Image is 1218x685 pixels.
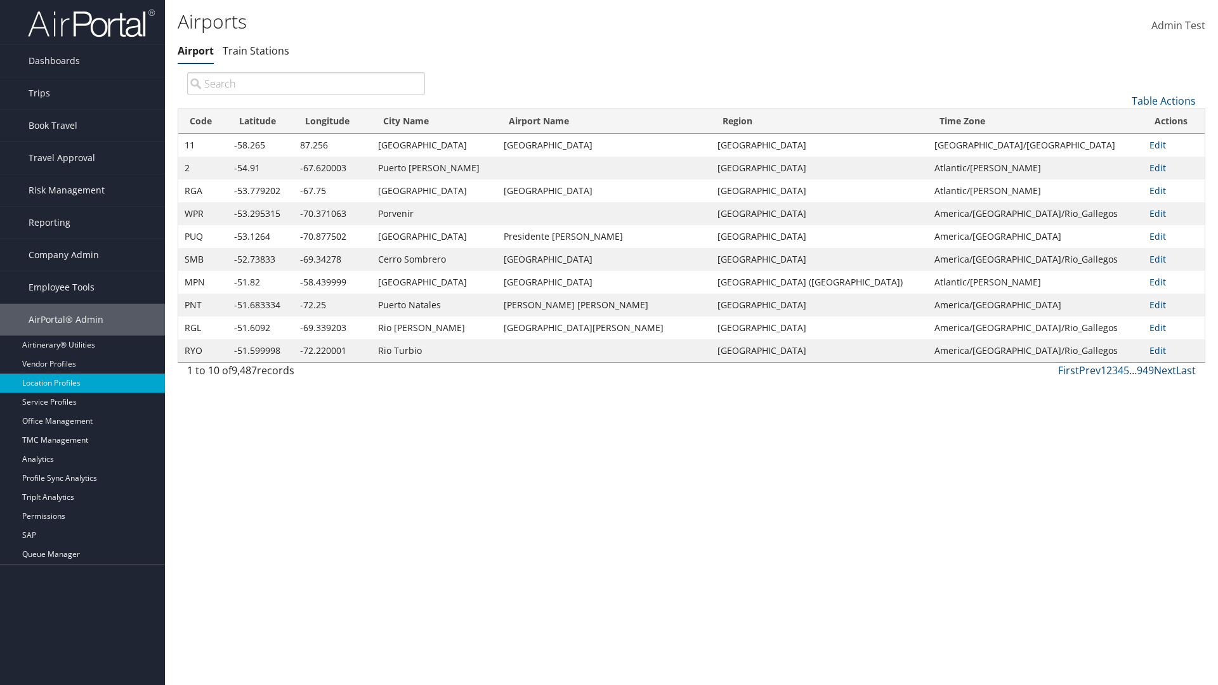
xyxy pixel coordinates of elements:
td: Atlantic/[PERSON_NAME] [928,157,1143,179]
td: [GEOGRAPHIC_DATA] [372,134,497,157]
a: 949 [1137,363,1154,377]
a: First [1058,363,1079,377]
td: Porvenir [372,202,497,225]
td: -53.779202 [228,179,294,202]
span: AirPortal® Admin [29,304,103,336]
td: PUQ [178,225,228,248]
td: -53.295315 [228,202,294,225]
a: Edit [1149,344,1166,356]
td: -51.683334 [228,294,294,316]
th: Code: activate to sort column ascending [178,109,228,134]
td: -58.439999 [294,271,372,294]
td: America/[GEOGRAPHIC_DATA]/Rio_Gallegos [928,202,1143,225]
td: [GEOGRAPHIC_DATA] ([GEOGRAPHIC_DATA]) [711,271,928,294]
td: RGA [178,179,228,202]
img: airportal-logo.png [28,8,155,38]
th: Airport Name: activate to sort column ascending [497,109,711,134]
a: 1 [1101,363,1106,377]
td: SMB [178,248,228,271]
td: -69.34278 [294,248,372,271]
td: Atlantic/[PERSON_NAME] [928,179,1143,202]
span: Travel Approval [29,142,95,174]
input: Search [187,72,425,95]
span: Company Admin [29,239,99,271]
a: Edit [1149,299,1166,311]
td: [GEOGRAPHIC_DATA] [711,225,928,248]
a: 2 [1106,363,1112,377]
td: Puerto Natales [372,294,497,316]
td: [GEOGRAPHIC_DATA][PERSON_NAME] [497,316,711,339]
a: Edit [1149,322,1166,334]
a: 3 [1112,363,1118,377]
span: Risk Management [29,174,105,206]
td: America/[GEOGRAPHIC_DATA] [928,225,1143,248]
a: 4 [1118,363,1123,377]
a: Edit [1149,253,1166,265]
td: -51.82 [228,271,294,294]
td: Presidente [PERSON_NAME] [497,225,711,248]
td: America/[GEOGRAPHIC_DATA]/Rio_Gallegos [928,316,1143,339]
td: -58.265 [228,134,294,157]
td: [PERSON_NAME] [PERSON_NAME] [497,294,711,316]
td: 87.256 [294,134,372,157]
td: [GEOGRAPHIC_DATA] [711,339,928,362]
td: PNT [178,294,228,316]
td: Rio Turbio [372,339,497,362]
td: [GEOGRAPHIC_DATA] [372,271,497,294]
td: Puerto [PERSON_NAME] [372,157,497,179]
td: RYO [178,339,228,362]
td: RGL [178,316,228,339]
td: [GEOGRAPHIC_DATA] [497,179,711,202]
td: [GEOGRAPHIC_DATA]/[GEOGRAPHIC_DATA] [928,134,1143,157]
a: Table Actions [1132,94,1196,108]
span: Trips [29,77,50,109]
td: -51.6092 [228,316,294,339]
a: Prev [1079,363,1101,377]
span: Employee Tools [29,271,95,303]
td: Rio [PERSON_NAME] [372,316,497,339]
th: Time Zone: activate to sort column ascending [928,109,1143,134]
td: -52.73833 [228,248,294,271]
td: [GEOGRAPHIC_DATA] [497,134,711,157]
td: [GEOGRAPHIC_DATA] [711,294,928,316]
td: -67.75 [294,179,372,202]
a: Edit [1149,230,1166,242]
a: Airport [178,44,214,58]
td: [GEOGRAPHIC_DATA] [497,271,711,294]
td: America/[GEOGRAPHIC_DATA]/Rio_Gallegos [928,339,1143,362]
span: … [1129,363,1137,377]
td: -51.599998 [228,339,294,362]
td: [GEOGRAPHIC_DATA] [372,225,497,248]
td: -72.220001 [294,339,372,362]
th: Latitude: activate to sort column descending [228,109,294,134]
th: City Name: activate to sort column ascending [372,109,497,134]
td: -70.877502 [294,225,372,248]
a: Admin Test [1151,6,1205,46]
td: 2 [178,157,228,179]
td: -70.371063 [294,202,372,225]
h1: Airports [178,8,863,35]
span: Admin Test [1151,18,1205,32]
span: Dashboards [29,45,80,77]
td: -54.91 [228,157,294,179]
td: Cerro Sombrero [372,248,497,271]
td: 11 [178,134,228,157]
a: Next [1154,363,1176,377]
td: [GEOGRAPHIC_DATA] [372,179,497,202]
a: Train Stations [223,44,289,58]
td: America/[GEOGRAPHIC_DATA]/Rio_Gallegos [928,248,1143,271]
a: Edit [1149,162,1166,174]
th: Region: activate to sort column ascending [711,109,928,134]
td: Atlantic/[PERSON_NAME] [928,271,1143,294]
td: -72.25 [294,294,372,316]
td: [GEOGRAPHIC_DATA] [711,248,928,271]
a: Last [1176,363,1196,377]
td: [GEOGRAPHIC_DATA] [497,248,711,271]
span: 9,487 [232,363,257,377]
a: Edit [1149,207,1166,219]
a: 5 [1123,363,1129,377]
td: -53.1264 [228,225,294,248]
td: -67.620003 [294,157,372,179]
td: [GEOGRAPHIC_DATA] [711,202,928,225]
span: Book Travel [29,110,77,141]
